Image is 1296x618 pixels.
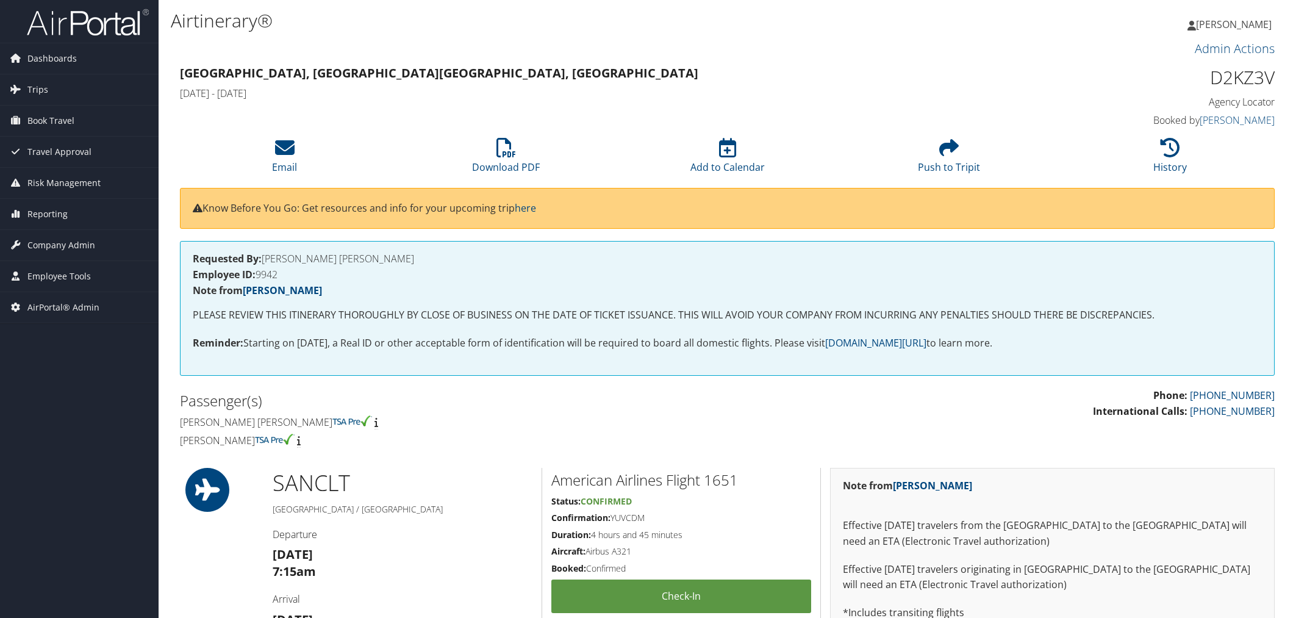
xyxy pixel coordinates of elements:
[918,145,980,174] a: Push to Tripit
[551,580,811,613] a: Check-in
[472,145,540,174] a: Download PDF
[272,145,297,174] a: Email
[1015,95,1275,109] h4: Agency Locator
[515,201,536,215] a: here
[551,562,586,574] strong: Booked:
[193,336,1262,351] p: Starting on [DATE], a Real ID or other acceptable form of identification will be required to boar...
[180,65,698,81] strong: [GEOGRAPHIC_DATA], [GEOGRAPHIC_DATA] [GEOGRAPHIC_DATA], [GEOGRAPHIC_DATA]
[180,390,718,411] h2: Passenger(s)
[180,415,718,429] h4: [PERSON_NAME] [PERSON_NAME]
[581,495,632,507] span: Confirmed
[27,74,48,105] span: Trips
[1153,389,1187,402] strong: Phone:
[27,292,99,323] span: AirPortal® Admin
[551,512,610,523] strong: Confirmation:
[1015,65,1275,90] h1: D2KZ3V
[180,87,997,100] h4: [DATE] - [DATE]
[1015,113,1275,127] h4: Booked by
[273,592,532,606] h4: Arrival
[551,495,581,507] strong: Status:
[551,470,811,490] h2: American Airlines Flight 1651
[332,415,372,426] img: tsa-precheck.png
[273,563,316,580] strong: 7:15am
[27,168,101,198] span: Risk Management
[1187,6,1284,43] a: [PERSON_NAME]
[27,230,95,260] span: Company Admin
[1190,404,1275,418] a: [PHONE_NUMBER]
[551,545,811,558] h5: Airbus A321
[690,145,765,174] a: Add to Calendar
[273,546,313,562] strong: [DATE]
[1196,18,1272,31] span: [PERSON_NAME]
[193,270,1262,279] h4: 9942
[193,254,1262,264] h4: [PERSON_NAME] [PERSON_NAME]
[27,8,149,37] img: airportal-logo.png
[193,268,256,281] strong: Employee ID:
[551,512,811,524] h5: YUVCDM
[843,479,972,492] strong: Note from
[255,434,295,445] img: tsa-precheck.png
[1200,113,1275,127] a: [PERSON_NAME]
[843,503,1262,550] p: Effective [DATE] travelers from the [GEOGRAPHIC_DATA] to the [GEOGRAPHIC_DATA] will need an ETA (...
[551,529,811,541] h5: 4 hours and 45 minutes
[1195,40,1275,57] a: Admin Actions
[180,434,718,447] h4: [PERSON_NAME]
[273,528,532,541] h4: Departure
[27,261,91,292] span: Employee Tools
[1153,145,1187,174] a: History
[551,545,585,557] strong: Aircraft:
[193,252,262,265] strong: Requested By:
[193,201,1262,217] p: Know Before You Go: Get resources and info for your upcoming trip
[171,8,913,34] h1: Airtinerary®
[273,468,532,498] h1: SAN CLT
[27,199,68,229] span: Reporting
[551,529,591,541] strong: Duration:
[27,137,91,167] span: Travel Approval
[27,106,74,136] span: Book Travel
[825,336,926,350] a: [DOMAIN_NAME][URL]
[193,284,322,297] strong: Note from
[273,503,532,516] h5: [GEOGRAPHIC_DATA] / [GEOGRAPHIC_DATA]
[843,562,1262,593] p: Effective [DATE] travelers originating in [GEOGRAPHIC_DATA] to the [GEOGRAPHIC_DATA] will need an...
[551,562,811,575] h5: Confirmed
[193,336,243,350] strong: Reminder:
[1190,389,1275,402] a: [PHONE_NUMBER]
[1093,404,1187,418] strong: International Calls:
[27,43,77,74] span: Dashboards
[243,284,322,297] a: [PERSON_NAME]
[193,307,1262,323] p: PLEASE REVIEW THIS ITINERARY THOROUGHLY BY CLOSE OF BUSINESS ON THE DATE OF TICKET ISSUANCE. THIS...
[893,479,972,492] a: [PERSON_NAME]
